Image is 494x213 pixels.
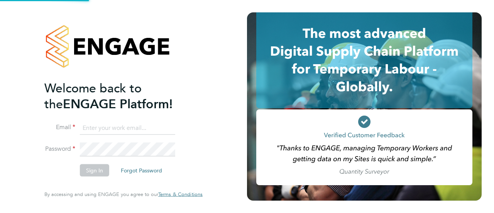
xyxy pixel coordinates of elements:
button: Sign In [80,164,109,177]
label: Password [44,145,75,153]
span: Welcome back to the [44,80,142,111]
label: Email [44,123,75,131]
button: Forgot Password [115,164,168,177]
a: Terms & Conditions [158,191,203,198]
input: Enter your work email... [80,121,175,135]
h2: ENGAGE Platform! [44,80,195,112]
span: By accessing and using ENGAGE you agree to our [44,191,203,198]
